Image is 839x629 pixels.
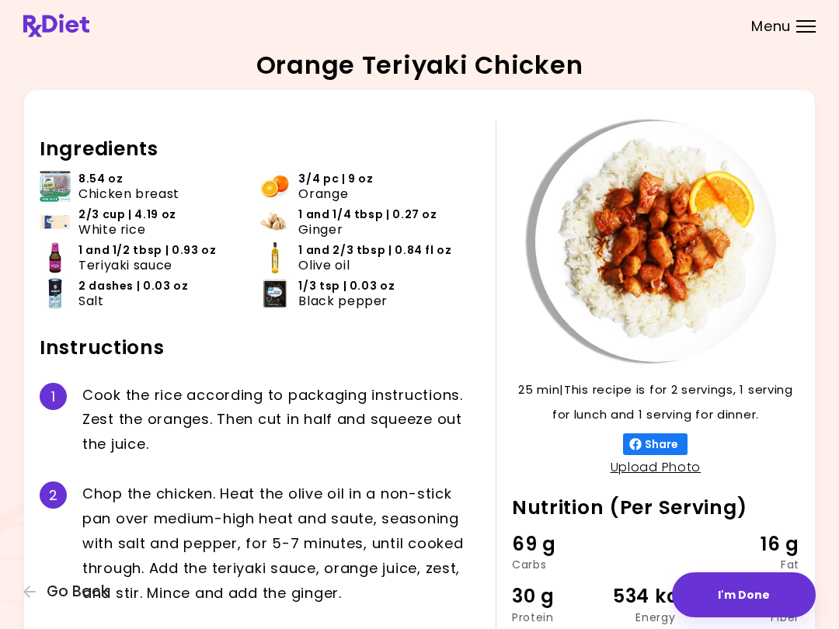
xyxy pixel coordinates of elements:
[78,279,189,294] span: 2 dashes | 0.03 oz
[704,559,799,570] div: Fat
[78,186,179,201] span: Chicken breast
[512,559,607,570] div: Carbs
[78,172,123,186] span: 8.54 oz
[78,243,216,258] span: 1 and 1/2 tbsp | 0.93 oz
[607,612,703,623] div: Energy
[751,19,791,33] span: Menu
[607,582,703,611] div: 534 kcal
[512,530,607,559] div: 69 g
[23,583,117,600] button: Go Back
[82,383,480,457] div: C o o k t h e r i c e a c c o r d i n g t o p a c k a g i n g i n s t r u c t i o n s . Z e s t t...
[512,612,607,623] div: Protein
[298,207,437,222] span: 1 and 1/4 tbsp | 0.27 oz
[298,186,348,201] span: Orange
[298,172,373,186] span: 3/4 pc | 9 oz
[40,137,480,162] h2: Ingredients
[82,481,480,605] div: C h o p t h e c h i c k e n . H e a t t h e o l i v e o i l i n a n o n - s t i c k p a n o v e r...
[78,258,172,273] span: Teriyaki sauce
[256,53,583,78] h2: Orange Teriyaki Chicken
[40,481,67,509] div: 2
[611,458,701,476] a: Upload Photo
[642,438,681,450] span: Share
[298,294,388,308] span: Black pepper
[40,335,480,360] h2: Instructions
[672,572,816,617] button: I'm Done
[78,294,104,308] span: Salt
[47,583,109,600] span: Go Back
[23,14,89,37] img: RxDiet
[512,377,799,427] p: 25 min | This recipe is for 2 servings, 1 serving for lunch and 1 serving for dinner.
[623,433,688,455] button: Share
[512,495,799,520] h2: Nutrition (Per Serving)
[704,530,799,559] div: 16 g
[298,279,395,294] span: 1/3 tsp | 0.03 oz
[298,258,350,273] span: Olive oil
[40,383,67,410] div: 1
[298,243,451,258] span: 1 and 2/3 tbsp | 0.84 fl oz
[298,222,343,237] span: Ginger
[512,582,607,611] div: 30 g
[78,222,145,237] span: White rice
[78,207,176,222] span: 2/3 cup | 4.19 oz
